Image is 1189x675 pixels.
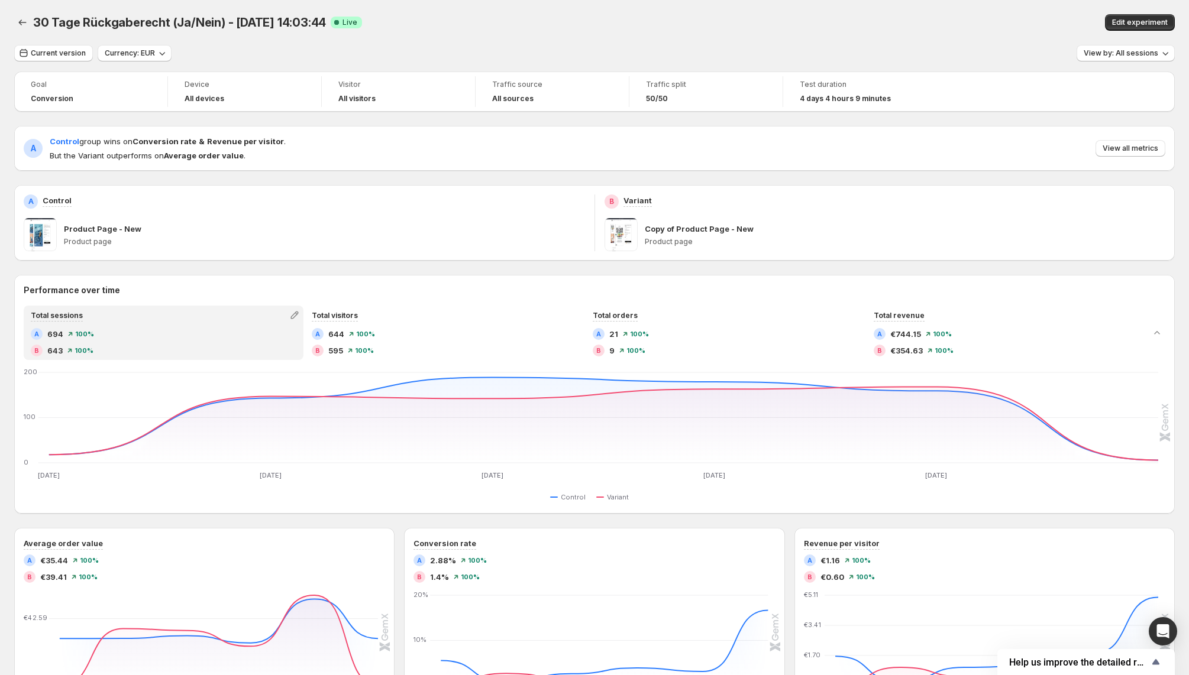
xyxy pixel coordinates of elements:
span: 694 [47,328,63,340]
p: Variant [623,194,652,206]
button: Control [550,490,590,504]
strong: & [199,137,205,146]
button: View all metrics [1096,140,1165,157]
a: Traffic sourceAll sources [492,79,612,105]
text: €5.11 [804,590,818,599]
span: €354.63 [890,345,923,356]
text: €42.59 [24,614,47,622]
img: Copy of Product Page - New [605,218,638,251]
span: 21 [609,328,618,340]
span: 100% [461,573,480,580]
span: Total sessions [31,311,83,320]
span: €39.41 [40,571,67,583]
span: Live [343,18,357,27]
text: [DATE] [703,471,725,479]
span: 100% [75,347,93,354]
h4: All sources [492,94,534,103]
span: 1.4% [430,571,449,583]
p: Control [43,194,72,206]
p: Product page [64,237,585,246]
span: 100% [79,573,98,580]
h4: All visitors [338,94,376,103]
text: [DATE] [925,471,947,479]
span: 100% [355,347,374,354]
span: 100% [852,557,871,564]
strong: Average order value [164,151,244,160]
button: Variant [596,490,634,504]
h2: B [27,573,32,580]
span: Device [185,80,305,89]
h3: Revenue per visitor [804,537,880,549]
span: But the Variant outperforms on . [50,150,286,161]
span: 100% [935,347,954,354]
span: 100% [933,330,952,337]
h2: B [34,347,39,354]
a: DeviceAll devices [185,79,305,105]
span: 644 [328,328,344,340]
button: Back [14,14,31,31]
span: Visitor [338,80,458,89]
span: 100% [630,330,649,337]
span: 595 [328,345,343,356]
text: 10% [413,635,427,644]
button: Current version [14,45,93,61]
span: 100% [856,573,875,580]
span: View all metrics [1103,144,1158,153]
text: €1.70 [804,651,820,659]
h2: A [417,557,422,564]
p: Product page [645,237,1166,246]
span: 643 [47,345,63,356]
text: 0 [24,458,28,466]
span: Conversion [31,94,73,103]
h4: All devices [185,94,224,103]
span: €744.15 [890,328,921,340]
button: View by: All sessions [1077,45,1175,61]
h3: Conversion rate [413,537,476,549]
div: Open Intercom Messenger [1149,617,1177,645]
span: 100% [626,347,645,354]
a: Test duration4 days 4 hours 9 minutes [800,79,920,105]
span: View by: All sessions [1084,48,1158,58]
span: Control [50,137,79,146]
strong: Conversion rate [133,137,196,146]
h2: B [315,347,320,354]
h2: A [596,330,601,337]
h2: A [27,557,32,564]
h2: B [596,347,601,354]
span: 30 Tage Rückgaberecht (Ja/Nein) - [DATE] 14:03:44 [33,15,326,30]
span: Total revenue [874,311,925,320]
h2: A [877,330,882,337]
h3: Average order value [24,537,103,549]
a: GoalConversion [31,79,151,105]
text: [DATE] [260,471,282,479]
span: 100% [75,330,94,337]
a: VisitorAll visitors [338,79,458,105]
span: group wins on . [50,137,286,146]
h2: B [807,573,812,580]
button: Edit experiment [1105,14,1175,31]
text: [DATE] [482,471,503,479]
span: Current version [31,48,86,58]
h2: A [28,197,34,206]
span: Traffic split [646,80,766,89]
span: Variant [607,492,629,502]
h2: B [609,197,614,206]
text: €3.41 [804,621,821,629]
text: [DATE] [38,471,60,479]
text: 20% [413,590,428,599]
span: 100% [356,330,375,337]
h2: B [417,573,422,580]
img: Product Page - New [24,218,57,251]
span: 2.88% [430,554,456,566]
p: Product Page - New [64,223,141,235]
h2: B [877,347,882,354]
span: 9 [609,345,615,356]
button: Collapse chart [1149,324,1165,341]
p: Copy of Product Page - New [645,223,754,235]
span: €1.16 [820,554,840,566]
span: Total visitors [312,311,358,320]
text: 200 [24,368,37,376]
span: Help us improve the detailed report for A/B campaigns [1009,657,1149,668]
span: Control [561,492,586,502]
span: Total orders [593,311,638,320]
